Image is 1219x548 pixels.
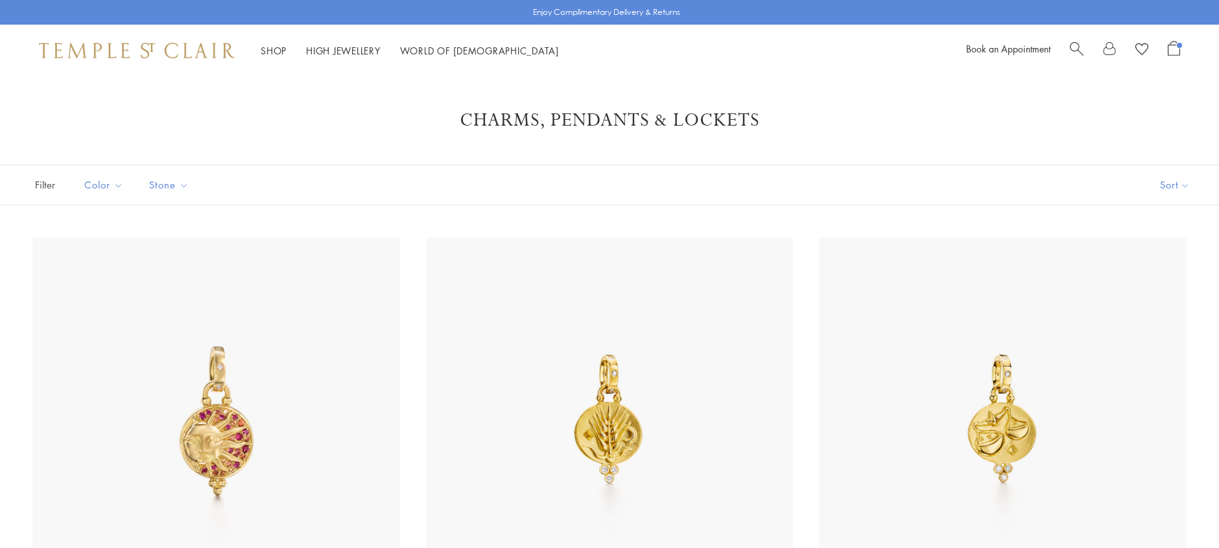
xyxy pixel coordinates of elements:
a: High JewelleryHigh Jewellery [306,44,381,57]
h1: Charms, Pendants & Lockets [52,109,1167,132]
a: Search [1070,41,1083,60]
span: Stone [143,177,198,193]
button: Show sort by [1131,165,1219,205]
a: Book an Appointment [966,42,1050,55]
iframe: Gorgias live chat messenger [1154,487,1206,535]
nav: Main navigation [261,43,559,59]
a: World of [DEMOGRAPHIC_DATA]World of [DEMOGRAPHIC_DATA] [400,44,559,57]
a: Open Shopping Bag [1168,41,1180,60]
p: Enjoy Complimentary Delivery & Returns [533,6,680,19]
img: Temple St. Clair [39,43,235,58]
button: Color [75,170,133,200]
a: ShopShop [261,44,287,57]
span: Color [78,177,133,193]
a: View Wishlist [1135,41,1148,60]
button: Stone [139,170,198,200]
